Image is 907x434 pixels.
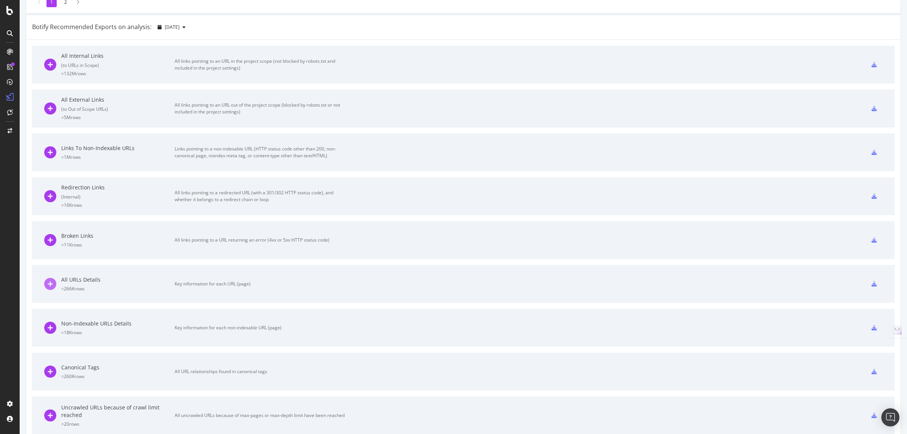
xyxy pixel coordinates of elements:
div: All URLs Details [61,276,175,284]
div: csv-export [871,62,877,67]
div: All URL relationships found in canonical tags [175,368,345,375]
div: All links pointing to an URL in the project scope (not blocked by robots.txt and included in the ... [175,58,345,71]
div: Non-Indexable URLs Details [61,320,175,327]
div: All links pointing to a URL returning an error (4xx or 5xx HTTP status code) [175,237,345,243]
div: All uncrawled URLs because of max-pages or max-depth limit have been reached [175,412,345,419]
div: Links To Non-Indexable URLs [61,144,175,152]
div: Canonical Tags [61,364,175,371]
div: Key information for each non-indexable URL (page) [175,324,345,331]
div: = 11K rows [61,242,175,248]
div: Broken Links [61,232,175,240]
div: = 260K rows [61,373,175,380]
div: Key information for each URL (page) [175,281,345,287]
button: [DATE] [155,21,189,33]
div: csv-export [871,281,877,287]
span: 2025 Sep. 24th [165,24,180,30]
div: Botify Recommended Exports on analysis: [32,23,152,31]
div: csv-export [871,106,877,111]
div: = 1M rows [61,154,175,160]
div: ( to URLs in Scope ) [61,62,175,68]
div: = 18K rows [61,329,175,336]
div: csv-export [871,413,877,418]
div: = 20 rows [61,421,175,427]
div: All links pointing to an URL out of the project scope (blocked by robots.txt or not included in t... [175,102,345,115]
div: csv-export [871,150,877,155]
div: = 132M rows [61,70,175,77]
div: csv-export [871,237,877,243]
div: All External Links [61,96,175,104]
div: Links pointing to a non-indexable URL (HTTP status code other than 200, non-canonical page, noind... [175,146,345,159]
div: ( to Out of Scope URLs ) [61,106,175,112]
div: csv-export [871,369,877,374]
div: ( Internal ) [61,194,175,200]
div: Open Intercom Messenger [881,408,899,426]
div: = 16K rows [61,202,175,208]
div: All Internal Links [61,52,175,60]
div: Redirection Links [61,184,175,191]
div: csv-export [871,194,877,199]
div: All links pointing to a redirected URL (with a 301/302 HTTP status code), and whether it belongs ... [175,189,345,203]
div: = 266K rows [61,285,175,292]
div: Uncrawled URLs because of crawl limit reached [61,404,175,419]
div: csv-export [871,325,877,330]
div: = 5M rows [61,114,175,121]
